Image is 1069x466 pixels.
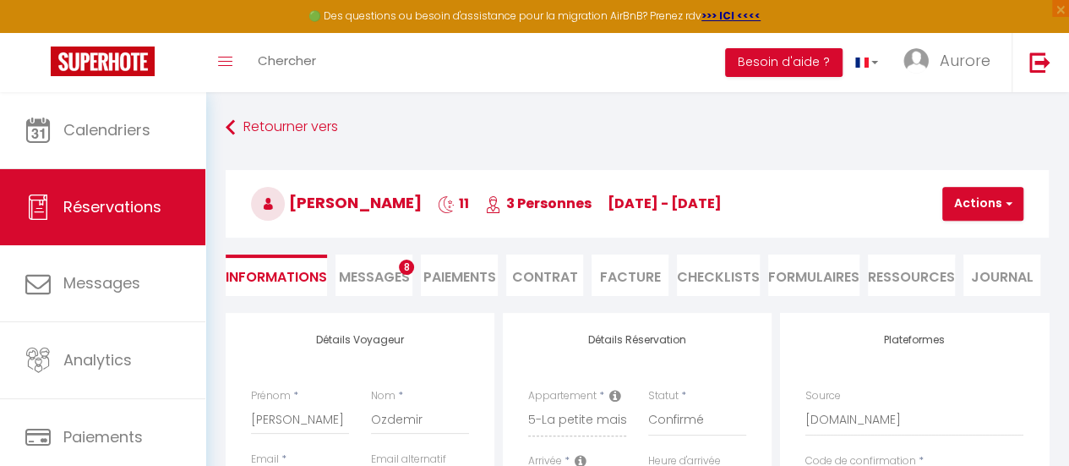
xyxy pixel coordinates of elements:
img: ... [903,48,929,74]
h4: Détails Réservation [528,334,746,346]
span: [DATE] - [DATE] [608,194,722,213]
label: Appartement [528,388,597,404]
img: Super Booking [51,47,155,76]
span: Réservations [63,196,161,217]
label: Nom [371,388,395,404]
span: Calendriers [63,119,150,140]
a: Retourner vers [226,112,1049,143]
button: Actions [942,187,1023,221]
li: Ressources [868,255,955,296]
span: Messages [339,267,410,287]
button: Besoin d'aide ? [725,48,843,77]
li: CHECKLISTS [677,255,760,296]
li: Journal [963,255,1040,296]
span: 3 Personnes [485,194,592,213]
span: Aurore [940,50,990,71]
label: Source [805,388,841,404]
a: >>> ICI <<<< [701,8,761,23]
li: Facture [592,255,668,296]
li: FORMULAIRES [768,255,859,296]
li: Paiements [421,255,498,296]
span: Analytics [63,349,132,370]
h4: Détails Voyageur [251,334,469,346]
label: Prénom [251,388,291,404]
span: Paiements [63,426,143,447]
li: Contrat [506,255,583,296]
span: 8 [399,260,414,275]
span: Chercher [258,52,316,69]
label: Statut [648,388,679,404]
span: 11 [438,194,469,213]
h4: Plateformes [805,334,1023,346]
span: [PERSON_NAME] [251,192,422,213]
img: logout [1029,52,1050,73]
span: Messages [63,272,140,293]
a: ... Aurore [891,33,1012,92]
li: Informations [226,255,327,296]
a: Chercher [245,33,329,92]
